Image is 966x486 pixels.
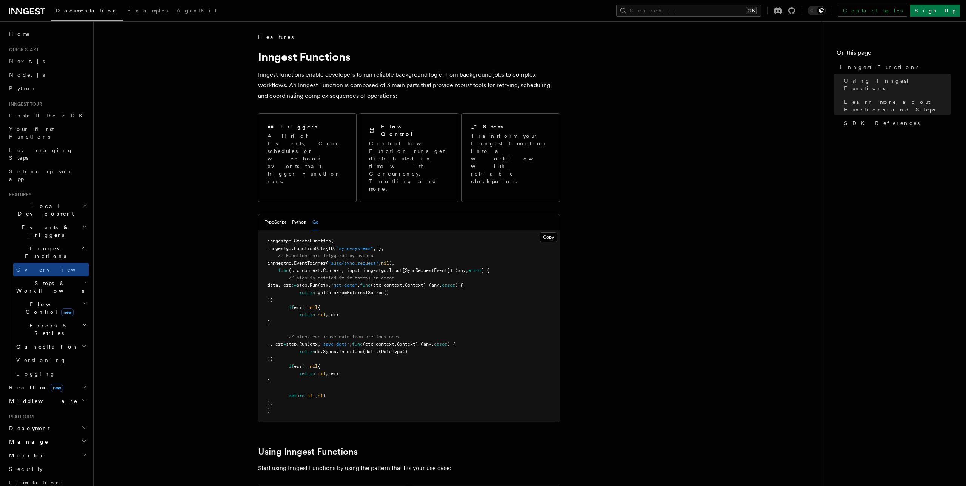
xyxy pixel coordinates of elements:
[6,394,89,408] button: Middleware
[363,349,408,354] span: (data.(DataType))
[838,5,907,17] a: Contact sales
[837,48,951,60] h4: On this page
[13,279,84,295] span: Steps & Workflows
[6,82,89,95] a: Python
[840,63,918,71] span: Inngest Functions
[278,253,373,258] span: // Functions are triggered by events
[289,393,305,398] span: return
[312,214,318,230] button: Go
[13,343,78,350] span: Cancellation
[16,357,66,363] span: Versioning
[307,393,315,398] span: nil
[841,74,951,95] a: Using Inngest Functions
[13,301,83,316] span: Flow Control
[289,364,294,369] span: if
[268,319,270,325] span: }
[258,33,294,41] span: Features
[13,263,89,276] a: Overview
[258,113,357,202] a: TriggersA list of Events, Cron schedules or webhook events that trigger Function runs.
[13,276,89,298] button: Steps & Workflows
[6,438,49,446] span: Manage
[331,282,357,288] span: "get-data"
[268,297,273,302] span: })
[389,261,394,266] span: ),
[294,364,302,369] span: err
[278,268,289,273] span: func
[268,341,283,347] span: _, err
[177,8,217,14] span: AgentKit
[326,371,339,376] span: , err
[302,305,307,310] span: !=
[6,381,89,394] button: Realtimenew
[6,122,89,143] a: Your first Functions
[844,77,951,92] span: Using Inngest Functions
[6,462,89,476] a: Security
[837,60,951,74] a: Inngest Functions
[349,341,352,347] span: ,
[6,424,50,432] span: Deployment
[841,95,951,116] a: Learn more about Functions and Steps
[294,238,331,244] span: CreateFunction
[844,119,920,127] span: SDK References
[381,261,389,266] span: nil
[363,341,434,347] span: (ctx context.Context) (any,
[461,113,560,202] a: StepsTransform your Inngest Function into a workflow with retriable checkpoints.
[289,334,400,339] span: // steps can reuse data from previous ones
[291,282,297,288] span: :=
[127,8,168,14] span: Examples
[289,275,394,281] span: // step is retried if it throws an error
[318,312,326,317] span: nil
[6,242,89,263] button: Inngest Functions
[384,290,389,295] span: ()
[61,308,74,316] span: new
[9,58,45,64] span: Next.js
[318,305,320,310] span: {
[6,165,89,186] a: Setting up your app
[299,349,315,354] span: return
[268,238,294,244] span: inngestgo.
[268,408,270,413] span: )
[6,263,89,381] div: Inngest Functions
[258,69,560,101] p: Inngest functions enable developers to run reliable background logic, from background jobs to com...
[6,414,34,420] span: Platform
[299,312,315,317] span: return
[6,224,82,239] span: Events & Triggers
[808,6,826,15] button: Toggle dark mode
[6,192,31,198] span: Features
[286,341,299,347] span: step.
[51,2,123,21] a: Documentation
[6,199,89,221] button: Local Development
[336,246,373,251] span: "sync-systems"
[280,123,318,130] h2: Triggers
[328,261,378,266] span: "auto/sync.request"
[9,480,63,486] span: Limitations
[326,312,339,317] span: , err
[289,268,468,273] span: (ctx context.Context, input inngestgo.Input[SyncRequestEvent]) (any,
[6,27,89,41] a: Home
[434,341,447,347] span: error
[616,5,761,17] button: Search...⌘K
[352,341,363,347] span: func
[9,126,54,140] span: Your first Functions
[268,282,291,288] span: data, err
[265,214,286,230] button: TypeScript
[910,5,960,17] a: Sign Up
[310,305,318,310] span: nil
[9,466,43,472] span: Security
[51,384,63,392] span: new
[310,364,318,369] span: nil
[9,168,74,182] span: Setting up your app
[9,147,73,161] span: Leveraging Steps
[16,371,55,377] span: Logging
[6,452,45,459] span: Monitor
[371,282,442,288] span: (ctx context.Context) (any,
[294,305,302,310] span: err
[9,30,30,38] span: Home
[369,140,449,193] p: Control how Function runs get distributed in time with Concurrency, Throttling and more.
[16,267,94,273] span: Overview
[844,98,951,113] span: Learn more about Functions and Steps
[381,123,449,138] h2: Flow Control
[294,261,326,266] span: EventTrigger
[339,349,363,354] span: InsertOne
[13,319,89,340] button: Errors & Retries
